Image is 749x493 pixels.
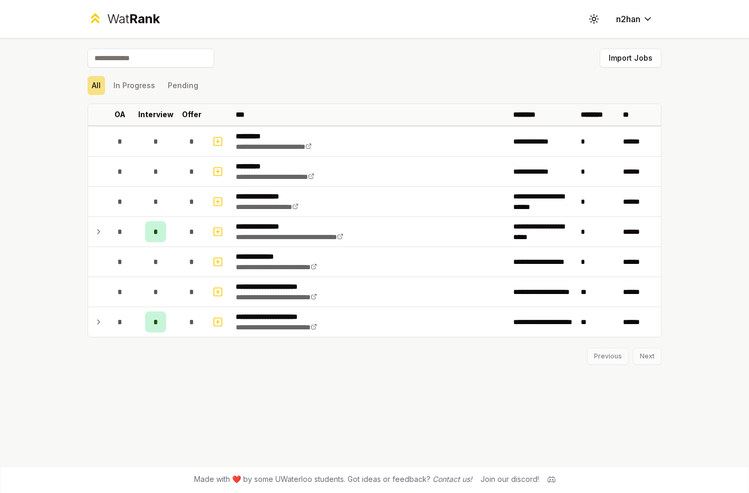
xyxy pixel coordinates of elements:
button: Import Jobs [600,49,661,68]
p: OA [114,109,126,120]
button: In Progress [109,76,159,95]
div: Wat [107,11,160,27]
button: Pending [164,76,203,95]
span: Made with ❤️ by some UWaterloo students. Got ideas or feedback? [194,474,472,485]
a: Contact us! [433,475,472,483]
span: n2han [616,13,640,25]
button: All [88,76,105,95]
p: Interview [138,109,174,120]
div: Join our discord! [481,474,539,485]
span: Rank [129,11,160,26]
a: WatRank [88,11,160,27]
p: Offer [182,109,201,120]
button: n2han [608,10,661,29]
